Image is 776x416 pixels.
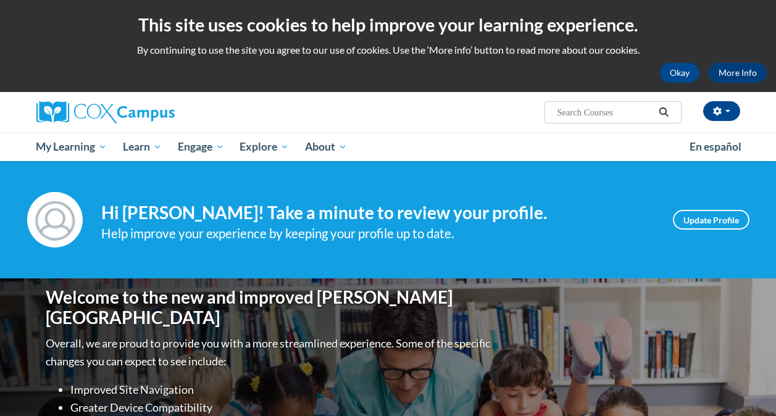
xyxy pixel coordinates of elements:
[297,133,355,161] a: About
[115,133,170,161] a: Learn
[690,140,741,153] span: En español
[709,63,767,83] a: More Info
[556,105,654,120] input: Search Courses
[703,101,740,121] button: Account Settings
[36,101,259,123] a: Cox Campus
[101,223,654,244] div: Help improve your experience by keeping your profile up to date.
[9,12,767,37] h2: This site uses cookies to help improve your learning experience.
[70,381,493,399] li: Improved Site Navigation
[178,139,224,154] span: Engage
[27,192,83,248] img: Profile Image
[232,133,297,161] a: Explore
[727,367,766,406] iframe: Button to launch messaging window
[123,139,162,154] span: Learn
[305,139,347,154] span: About
[36,139,107,154] span: My Learning
[682,134,749,160] a: En español
[673,210,749,230] a: Update Profile
[660,63,699,83] button: Okay
[240,139,289,154] span: Explore
[28,133,115,161] a: My Learning
[46,335,493,370] p: Overall, we are proud to provide you with a more streamlined experience. Some of the specific cha...
[9,43,767,57] p: By continuing to use the site you agree to our use of cookies. Use the ‘More info’ button to read...
[27,133,749,161] div: Main menu
[101,202,654,223] h4: Hi [PERSON_NAME]! Take a minute to review your profile.
[46,287,493,328] h1: Welcome to the new and improved [PERSON_NAME][GEOGRAPHIC_DATA]
[654,105,673,120] button: Search
[170,133,232,161] a: Engage
[36,101,175,123] img: Cox Campus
